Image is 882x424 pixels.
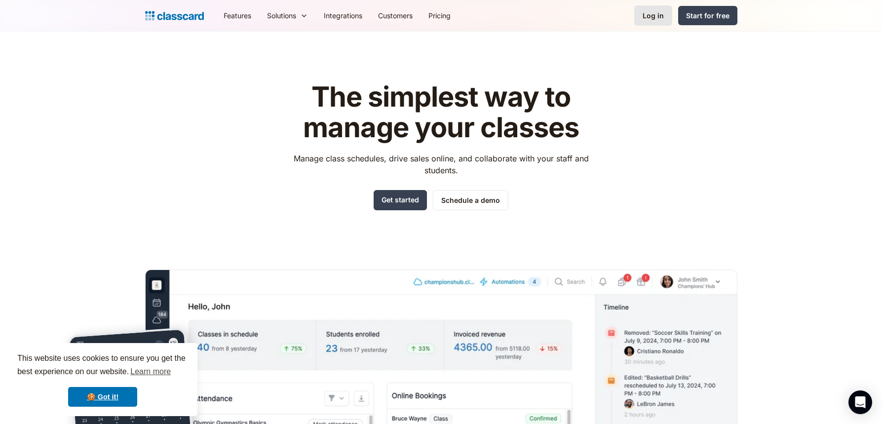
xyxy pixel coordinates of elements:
[284,82,598,143] h1: The simplest way to manage your classes
[686,10,729,21] div: Start for free
[370,4,421,27] a: Customers
[421,4,459,27] a: Pricing
[216,4,259,27] a: Features
[259,4,316,27] div: Solutions
[17,352,188,379] span: This website uses cookies to ensure you get the best experience on our website.
[8,343,197,416] div: cookieconsent
[643,10,664,21] div: Log in
[284,153,598,176] p: Manage class schedules, drive sales online, and collaborate with your staff and students.
[145,9,204,23] a: home
[316,4,370,27] a: Integrations
[129,364,172,379] a: learn more about cookies
[634,5,672,26] a: Log in
[68,387,137,407] a: dismiss cookie message
[848,390,872,414] div: Open Intercom Messenger
[433,190,508,210] a: Schedule a demo
[267,10,296,21] div: Solutions
[374,190,427,210] a: Get started
[678,6,737,25] a: Start for free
